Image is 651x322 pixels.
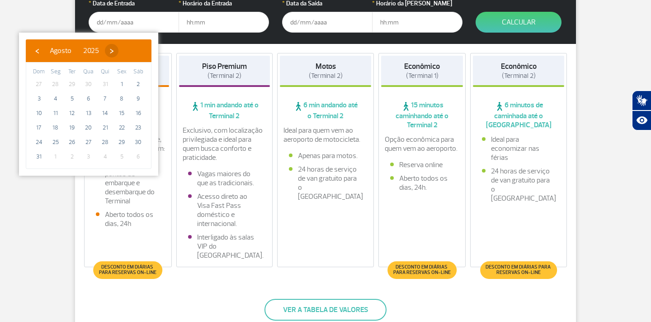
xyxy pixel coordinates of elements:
[50,46,71,55] span: Agosto
[188,169,261,187] li: Vagas maiores do que as tradicionais.
[65,106,79,120] span: 12
[31,67,47,77] th: weekday
[385,135,460,153] p: Opção econômica para quem vem ao aeroporto.
[372,12,462,33] input: hh:mm
[48,77,63,91] span: 28
[179,12,269,33] input: hh:mm
[114,135,129,149] span: 29
[65,77,79,91] span: 29
[131,135,146,149] span: 30
[81,91,96,106] span: 6
[98,77,113,91] span: 31
[114,120,129,135] span: 22
[188,233,261,260] li: Interligado às salas VIP do [GEOGRAPHIC_DATA].
[32,106,46,120] span: 10
[114,106,129,120] span: 15
[48,91,63,106] span: 4
[44,44,77,58] button: Agosto
[282,12,373,33] input: dd/mm/aaaa
[65,120,79,135] span: 19
[289,151,362,160] li: Apenas para motos.
[83,46,99,55] span: 2025
[19,33,158,176] bs-datepicker-container: calendar
[105,44,118,58] button: ›
[30,45,118,54] bs-datepicker-navigation-view: ​ ​ ​
[289,165,362,201] li: 24 horas de serviço de van gratuito para o [GEOGRAPHIC_DATA]
[32,77,46,91] span: 27
[482,167,555,203] li: 24 horas de serviço de van gratuito para o [GEOGRAPHIC_DATA]
[114,77,129,91] span: 1
[406,72,439,80] span: (Terminal 1)
[80,67,97,77] th: weekday
[482,135,555,162] li: Ideal para economizar nas férias
[30,44,44,58] button: ‹
[32,149,46,164] span: 31
[98,264,158,275] span: Desconto em diárias para reservas on-line
[81,106,96,120] span: 13
[48,120,63,135] span: 18
[131,106,146,120] span: 16
[98,120,113,135] span: 21
[48,149,63,164] span: 1
[64,67,80,77] th: weekday
[89,12,179,33] input: dd/mm/aaaa
[316,62,336,71] strong: Motos
[131,91,146,106] span: 9
[114,149,129,164] span: 5
[283,126,368,144] p: Ideal para quem vem ao aeroporto de motocicleta.
[81,135,96,149] span: 27
[208,72,241,80] span: (Terminal 2)
[81,120,96,135] span: 20
[65,149,79,164] span: 2
[131,149,146,164] span: 6
[392,264,452,275] span: Desconto em diárias para reservas on-line
[96,210,160,228] li: Aberto todos os dias, 24h
[98,91,113,106] span: 7
[32,91,46,106] span: 3
[97,67,113,77] th: weekday
[130,67,146,77] th: weekday
[65,135,79,149] span: 26
[501,62,537,71] strong: Econômico
[114,91,129,106] span: 8
[473,101,564,130] span: 6 minutos de caminhada até o [GEOGRAPHIC_DATA]
[47,67,64,77] th: weekday
[202,62,247,71] strong: Piso Premium
[32,135,46,149] span: 24
[96,160,160,206] li: Fácil acesso aos pontos de embarque e desembarque do Terminal
[309,72,343,80] span: (Terminal 2)
[632,91,651,130] div: Plugin de acessibilidade da Hand Talk.
[81,77,96,91] span: 30
[390,174,454,192] li: Aberto todos os dias, 24h.
[404,62,440,71] strong: Econômico
[131,120,146,135] span: 23
[188,192,261,228] li: Acesso direto ao Visa Fast Pass doméstico e internacional.
[98,135,113,149] span: 28
[632,91,651,111] button: Abrir tradutor de língua de sinais.
[280,101,371,120] span: 6 min andando até o Terminal 2
[502,72,536,80] span: (Terminal 2)
[179,101,270,120] span: 1 min andando até o Terminal 2
[183,126,267,162] p: Exclusivo, com localização privilegiada e ideal para quem busca conforto e praticidade.
[485,264,552,275] span: Desconto em diárias para reservas on-line
[48,106,63,120] span: 11
[131,77,146,91] span: 2
[476,12,561,33] button: Calcular
[65,91,79,106] span: 5
[113,67,130,77] th: weekday
[381,101,463,130] span: 15 minutos caminhando até o Terminal 2
[98,106,113,120] span: 14
[77,44,105,58] button: 2025
[81,149,96,164] span: 3
[632,111,651,130] button: Abrir recursos assistivos.
[98,149,113,164] span: 4
[32,120,46,135] span: 17
[264,299,387,321] button: Ver a tabela de valores
[390,160,454,169] li: Reserva online
[48,135,63,149] span: 25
